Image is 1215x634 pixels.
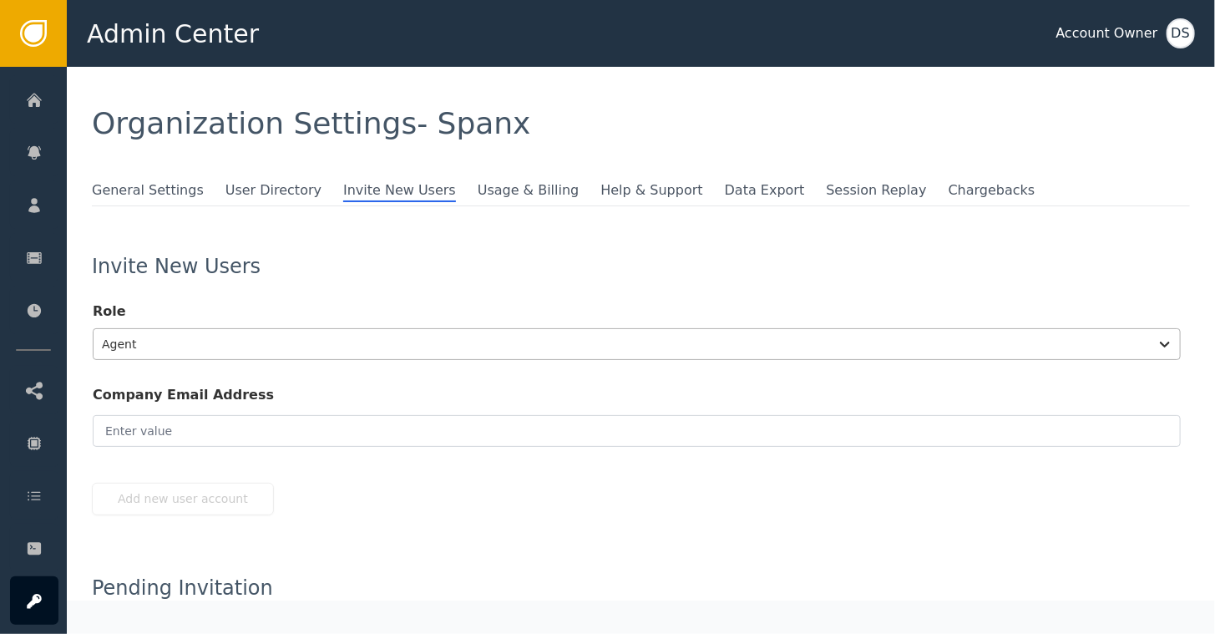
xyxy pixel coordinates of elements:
span: Usage & Billing [478,180,580,200]
span: Admin Center [87,15,259,53]
span: Session Replay [826,180,926,200]
span: General Settings [92,180,204,200]
input: Enter value [93,415,1181,447]
label: Company Email Address [93,385,1181,412]
span: Organization Settings - Spanx [92,106,531,140]
div: Invite New Users [92,256,1190,276]
span: Data Export [725,180,805,200]
span: User Directory [225,180,321,200]
button: DS [1167,18,1195,48]
div: Account Owner [1056,23,1158,43]
span: Help & Support [600,180,702,200]
span: Invite New Users [343,180,456,202]
div: Pending Invitation [92,578,1190,598]
span: Chargebacks [949,180,1035,200]
label: Role [93,302,1181,328]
